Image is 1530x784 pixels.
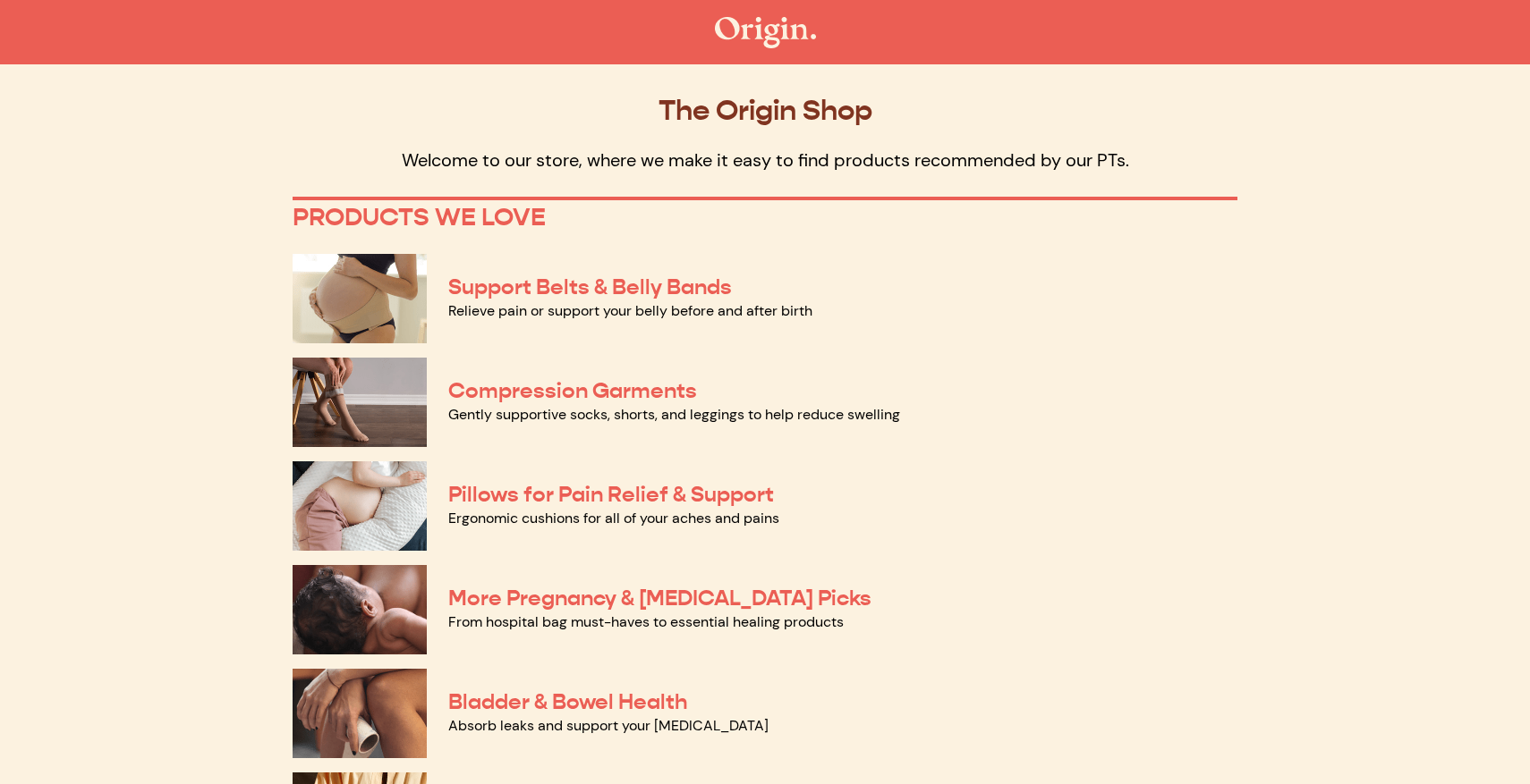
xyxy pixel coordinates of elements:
a: From hospital bag must-haves to essential healing products [448,612,844,631]
a: Support Belts & Belly Bands [448,274,732,300]
a: Pillows for Pain Relief & Support [448,481,774,508]
img: The Origin Shop [715,17,816,48]
a: Relieve pain or support your belly before and after birth [448,301,812,320]
img: More Pregnancy & Postpartum Picks [293,565,427,654]
img: Support Belts & Belly Bands [293,254,427,343]
p: The Origin Shop [293,93,1237,127]
a: More Pregnancy & [MEDICAL_DATA] Picks [448,585,871,611]
a: Compression Garments [448,377,697,404]
p: Welcome to our store, where we make it easy to find products recommended by our PTs. [293,148,1237,172]
a: Bladder & Bowel Health [448,688,687,715]
p: PRODUCTS WE LOVE [293,202,1237,232]
img: Bladder & Bowel Health [293,669,427,758]
a: Gently supportive socks, shorts, and leggings to help reduce swelling [448,405,900,424]
img: Compression Garments [293,358,427,447]
img: Pillows for Pain Relief & Support [293,461,427,551]
a: Absorb leaks and support your [MEDICAL_DATA] [448,716,769,735]
a: Ergonomic cushions for all of your aches and pains [448,509,779,527]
